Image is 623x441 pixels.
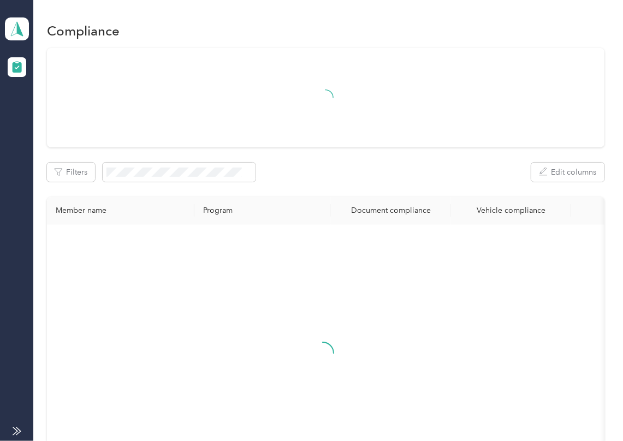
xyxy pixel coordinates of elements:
iframe: Everlance-gr Chat Button Frame [562,380,623,441]
div: Document compliance [340,206,442,215]
div: Vehicle compliance [460,206,562,215]
button: Edit columns [531,163,604,182]
h1: Compliance [47,25,120,37]
th: Member name [47,197,194,224]
th: Program [194,197,331,224]
button: Filters [47,163,95,182]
